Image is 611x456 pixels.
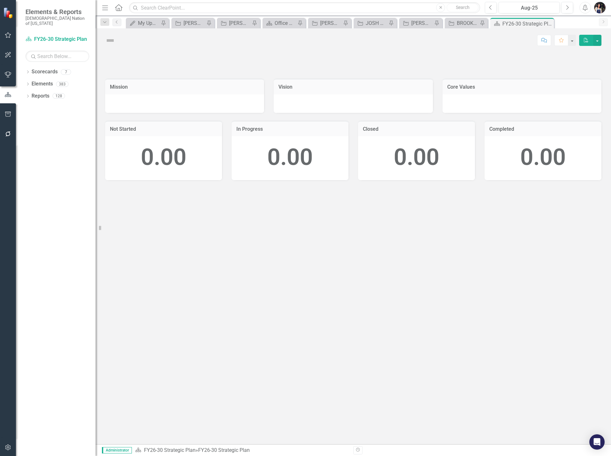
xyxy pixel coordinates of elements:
div: 0.00 [364,141,469,174]
img: Layla Freeman [594,2,606,13]
div: 0.00 [111,141,216,174]
div: JOSH REVIEW - CAPITAL [366,19,387,27]
h3: Completed [489,126,597,132]
input: Search ClearPoint... [129,2,480,13]
div: My Updates [138,19,159,27]
button: Aug-25 [499,2,560,13]
h3: Core Values [447,84,597,90]
div: Office of Strategy Continuous Improvement Initiatives [275,19,296,27]
img: ClearPoint Strategy [3,7,14,18]
span: Elements & Reports [25,8,89,16]
div: Open Intercom Messenger [589,434,605,450]
a: [PERSON_NAME] REVIEW - SOs [401,19,433,27]
a: JOSH REVIEW - CAPITAL [355,19,387,27]
div: [PERSON_NAME]'s Team's SOs FY20-FY25 [229,19,250,27]
div: 128 [53,93,65,99]
div: 0.00 [491,141,595,174]
div: [PERSON_NAME] REVIEW [320,19,341,27]
a: Scorecards [32,68,58,76]
div: FY26-30 Strategic Plan [502,20,552,28]
div: 0.00 [238,141,342,174]
a: [PERSON_NAME]'s Team's Action Plans [173,19,205,27]
a: Elements [32,80,53,88]
img: Not Defined [105,35,115,46]
div: » [135,447,349,454]
div: [PERSON_NAME] REVIEW - SOs [411,19,433,27]
input: Search Below... [25,51,89,62]
h3: In Progress [236,126,344,132]
a: Office of Strategy Continuous Improvement Initiatives [264,19,296,27]
a: [PERSON_NAME] REVIEW [310,19,341,27]
h3: Not Started [110,126,217,132]
div: 383 [56,81,68,87]
div: 7 [61,69,71,75]
a: [PERSON_NAME]'s Team's SOs FY20-FY25 [219,19,250,27]
a: BROOKLYN REVIEW [446,19,478,27]
h3: Vision [278,84,428,90]
span: Search [456,5,470,10]
a: My Updates [127,19,159,27]
a: FY26-30 Strategic Plan [25,36,89,43]
h3: Mission [110,84,259,90]
small: [DEMOGRAPHIC_DATA] Nation of [US_STATE] [25,16,89,26]
h3: Closed [363,126,470,132]
button: Search [447,3,478,12]
div: Aug-25 [501,4,557,12]
a: FY26-30 Strategic Plan [144,447,196,453]
span: Administrator [102,447,132,453]
div: FY26-30 Strategic Plan [198,447,250,453]
a: Reports [32,92,49,100]
div: [PERSON_NAME]'s Team's Action Plans [183,19,205,27]
div: BROOKLYN REVIEW [457,19,478,27]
